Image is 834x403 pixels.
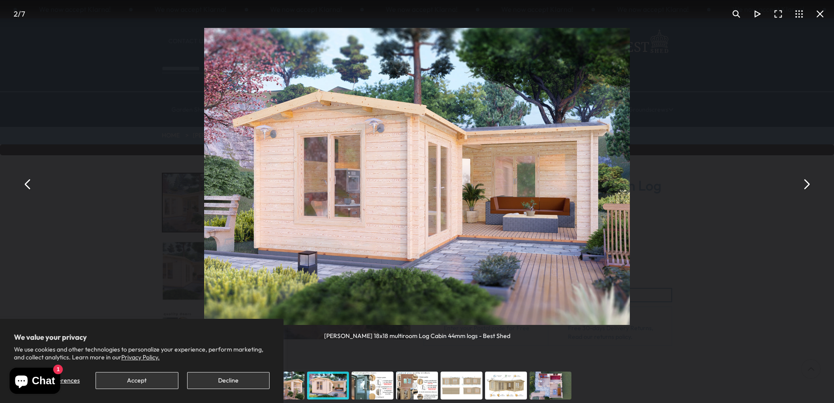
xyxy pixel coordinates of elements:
[324,325,510,340] div: [PERSON_NAME] 18x18 multiroom Log Cabin 44mm logs - Best Shed
[7,368,63,396] inbox-online-store-chat: Shopify online store chat
[726,3,747,24] button: Toggle zoom level
[17,174,38,195] button: Previous
[21,9,25,18] span: 7
[14,9,18,18] span: 2
[3,3,35,24] div: /
[789,3,810,24] button: Toggle thumbnails
[96,372,178,389] button: Accept
[14,345,270,361] p: We use cookies and other technologies to personalize your experience, perform marketing, and coll...
[810,3,831,24] button: Close
[121,353,160,361] a: Privacy Policy.
[14,333,270,342] h2: We value your privacy
[796,174,817,195] button: Next
[187,372,270,389] button: Decline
